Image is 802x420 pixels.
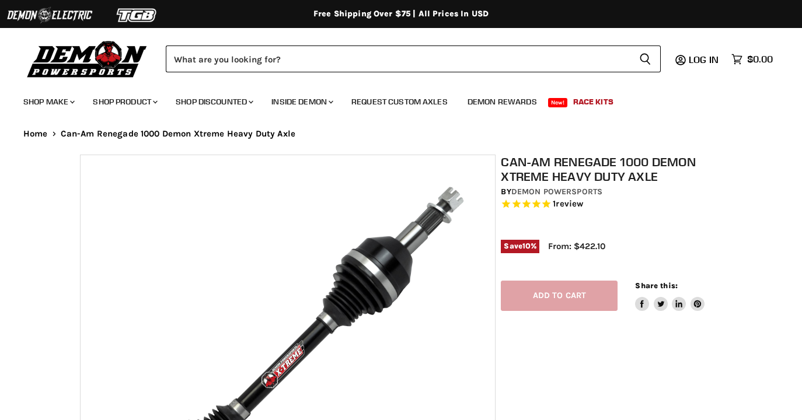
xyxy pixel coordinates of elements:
[263,90,340,114] a: Inside Demon
[343,90,456,114] a: Request Custom Axles
[166,45,630,72] input: Search
[84,90,165,114] a: Shop Product
[501,198,727,211] span: Rated 5.0 out of 5 stars 1 reviews
[630,45,661,72] button: Search
[167,90,260,114] a: Shop Discounted
[635,281,705,311] aside: Share this:
[93,4,181,26] img: TGB Logo 2
[61,129,295,139] span: Can-Am Renegade 1000 Demon Xtreme Heavy Duty Axle
[553,199,583,209] span: 1 reviews
[635,281,677,290] span: Share this:
[556,199,583,209] span: review
[166,45,661,72] form: Product
[747,54,773,65] span: $0.00
[689,54,719,65] span: Log in
[23,38,151,79] img: Demon Powersports
[726,51,779,68] a: $0.00
[548,98,568,107] span: New!
[6,4,93,26] img: Demon Electric Logo 2
[23,129,48,139] a: Home
[548,241,605,251] span: From: $422.10
[501,240,539,253] span: Save %
[564,90,622,114] a: Race Kits
[511,187,602,197] a: Demon Powersports
[15,90,82,114] a: Shop Make
[501,155,727,184] h1: Can-Am Renegade 1000 Demon Xtreme Heavy Duty Axle
[684,54,726,65] a: Log in
[15,85,770,114] ul: Main menu
[459,90,546,114] a: Demon Rewards
[522,242,531,250] span: 10
[501,185,727,198] div: by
